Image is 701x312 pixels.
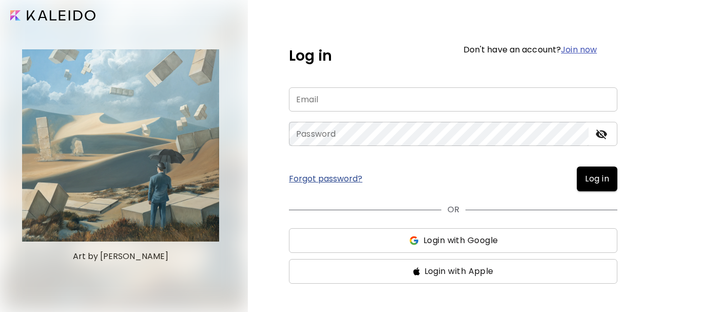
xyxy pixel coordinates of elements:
[289,228,617,253] button: ssLogin with Google
[585,173,609,185] span: Log in
[561,44,597,56] a: Join now
[463,46,597,54] h6: Don't have an account?
[408,235,419,246] img: ss
[289,175,362,183] a: Forgot password?
[593,125,610,143] button: toggle password visibility
[413,267,420,276] img: ss
[289,259,617,284] button: ssLogin with Apple
[424,265,494,278] span: Login with Apple
[289,45,332,67] h5: Log in
[447,204,459,216] p: OR
[577,167,617,191] button: Log in
[423,234,498,247] span: Login with Google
